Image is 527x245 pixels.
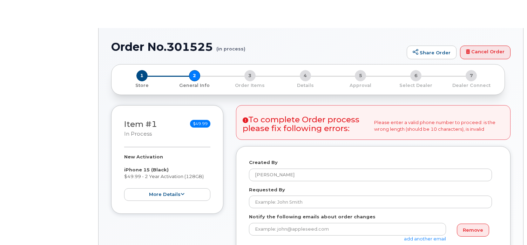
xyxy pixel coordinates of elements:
[111,41,403,53] h1: Order No.301525
[249,159,278,166] label: Created By
[136,70,148,81] span: 1
[117,81,167,89] a: 1 Store
[407,46,457,60] a: Share Order
[124,131,152,137] small: in process
[124,154,163,159] strong: New Activation
[236,105,511,140] div: Please enter a valid phone number to proceed: is the wrong length (should be 10 characters), is i...
[249,186,285,193] label: Requested By
[124,120,157,138] h3: Item #1
[249,196,492,208] input: Example: John Smith
[243,115,369,133] h3: To complete Order process please fix following errors:
[190,120,210,128] span: $49.99
[404,236,446,241] a: add another email
[120,82,164,89] p: Store
[124,167,169,172] strong: iPhone 15 (Black)
[124,154,210,201] div: $49.99 - 2 Year Activation (128GB)
[457,224,489,237] a: Remove
[249,223,446,236] input: Example: john@appleseed.com
[249,213,376,220] label: Notify the following emails about order changes
[216,41,245,52] small: (in process)
[460,46,511,60] a: Cancel Order
[124,188,210,201] button: more details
